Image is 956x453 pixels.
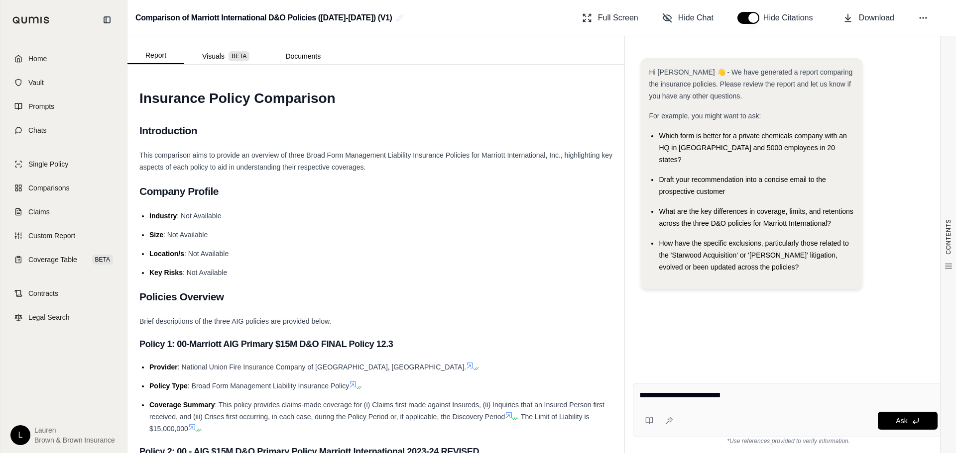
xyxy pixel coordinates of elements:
span: Full Screen [598,12,638,24]
button: Full Screen [578,8,642,28]
h2: Policies Overview [139,286,612,307]
span: : Not Available [163,231,208,239]
span: Download [859,12,894,24]
span: BETA [229,51,249,61]
a: Chats [6,119,121,141]
div: L [10,425,30,445]
span: : Not Available [184,250,229,258]
span: Coverage Table [28,255,77,265]
span: Hide Chat [678,12,714,24]
a: Legal Search [6,306,121,328]
button: Visuals [184,48,267,64]
span: : This policy provides claims-made coverage for (i) Claims first made against Insureds, (ii) Inqu... [149,401,604,421]
span: Policy Type [149,382,188,390]
span: BETA [92,255,113,265]
span: Lauren [34,425,115,435]
a: Custom Report [6,225,121,247]
span: Hide Citations [763,12,819,24]
a: Contracts [6,282,121,304]
span: Claims [28,207,50,217]
span: Home [28,54,47,64]
img: Qumis Logo [12,16,50,24]
h3: Policy 1: 00-Marriott AIG Primary $15M D&O FINAL Policy 12.3 [139,335,612,353]
span: Location/s [149,250,184,258]
span: Chats [28,125,47,135]
div: *Use references provided to verify information. [633,437,944,445]
button: Hide Chat [658,8,717,28]
a: Claims [6,201,121,223]
span: Single Policy [28,159,68,169]
a: Coverage TableBETA [6,249,121,271]
span: Hi [PERSON_NAME] 👋 - We have generated a report comparing the insurance policies. Please review t... [649,68,852,100]
h2: Introduction [139,120,612,141]
a: Single Policy [6,153,121,175]
button: Report [127,47,184,64]
a: Home [6,48,121,70]
button: Download [839,8,898,28]
span: Size [149,231,163,239]
span: : Not Available [177,212,221,220]
button: Collapse sidebar [99,12,115,28]
span: CONTENTS [945,219,953,255]
span: Provider [149,363,178,371]
button: Documents [267,48,339,64]
span: Prompts [28,101,54,111]
a: Comparisons [6,177,121,199]
span: How have the specific exclusions, particularly those related to the 'Starwood Acquisition' or '[P... [659,239,848,271]
span: Custom Report [28,231,75,241]
span: Legal Search [28,312,70,322]
span: Comparisons [28,183,69,193]
span: : Broad Form Management Liability Insurance Policy [188,382,349,390]
h2: Comparison of Marriott International D&O Policies ([DATE]-[DATE]) (V1) [135,9,392,27]
span: Key Risks [149,269,183,276]
span: Which form is better for a private chemicals company with an HQ in [GEOGRAPHIC_DATA] and 5000 emp... [659,132,846,164]
span: Ask [896,417,907,425]
span: Brief descriptions of the three AIG policies are provided below. [139,317,331,325]
span: . [200,425,202,433]
a: Vault [6,72,121,93]
span: What are the key differences in coverage, limits, and retentions across the three D&O policies fo... [659,207,853,227]
span: For example, you might want to ask: [649,112,761,120]
h2: Company Profile [139,181,612,202]
span: : National Union Fire Insurance Company of [GEOGRAPHIC_DATA], [GEOGRAPHIC_DATA]. [178,363,466,371]
span: This comparison aims to provide an overview of three Broad Form Management Liability Insurance Po... [139,151,612,171]
a: Prompts [6,95,121,117]
span: Vault [28,78,44,88]
button: Ask [878,412,938,430]
span: Brown & Brown Insurance [34,435,115,445]
span: Industry [149,212,177,220]
span: : Not Available [183,269,227,276]
h1: Insurance Policy Comparison [139,85,612,112]
span: Contracts [28,288,58,298]
span: Coverage Summary [149,401,215,409]
span: Draft your recommendation into a concise email to the prospective customer [659,176,826,195]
